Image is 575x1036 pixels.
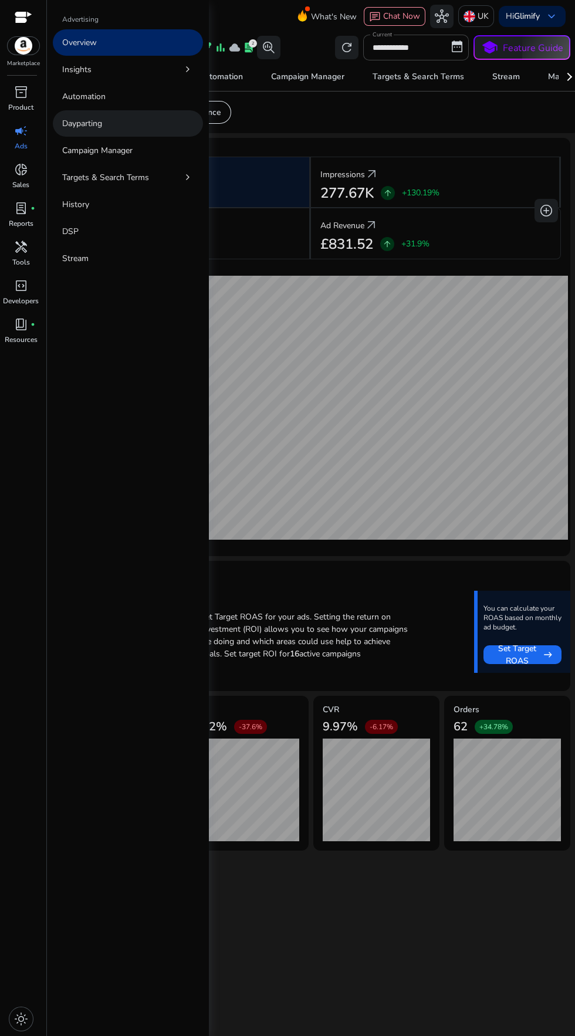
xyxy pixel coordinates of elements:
div: 2 [249,39,257,48]
p: You can calculate your ROAS based on monthly ad budget. [483,604,562,632]
p: Ads [15,141,28,151]
span: lab_profile [243,42,255,53]
span: add_circle [539,204,553,218]
h3: 0.22% [192,720,227,734]
span: Set Target ROAS [493,642,542,667]
span: chevron_right [182,171,194,183]
p: Advertising [62,14,99,25]
img: uk.svg [464,11,475,22]
span: arrow_upward [383,239,392,249]
span: fiber_manual_record [31,206,35,211]
button: search_insights [257,36,280,59]
p: Campaign Manager [62,144,133,157]
p: Reports [9,218,33,229]
p: History [62,198,89,211]
p: Ad Revenue [320,219,364,232]
p: Set Target ROAS for your ads. Setting the return on investment (ROI) allows you to see how your c... [200,605,412,660]
a: arrow_outward [365,167,379,181]
div: Stream [492,73,520,81]
span: What's New [311,6,357,27]
span: campaign [14,124,28,138]
button: hub [430,5,454,28]
button: schoolFeature Guide [473,35,570,60]
h5: CTR [192,705,299,715]
b: Glimify [514,11,540,22]
span: chat [369,11,381,23]
span: -37.6% [239,722,262,732]
span: refresh [340,40,354,55]
span: cloud [229,42,241,53]
span: lab_profile [14,201,28,215]
h2: £831.52 [320,236,373,253]
p: Resources [5,334,38,345]
span: chevron_right [182,63,194,75]
span: search_insights [262,40,276,55]
span: -6.17% [370,722,393,732]
span: inventory_2 [14,85,28,99]
p: +130.19% [402,189,439,197]
p: Targets & Search Terms [62,171,149,184]
div: Campaign Manager [271,73,344,81]
p: Stream [62,252,89,265]
p: Impressions [320,168,365,181]
div: Targets & Search Terms [373,73,464,81]
button: Set Target ROAS [483,645,562,664]
span: arrow_upward [383,188,393,198]
p: Hi [506,12,540,21]
p: Product [8,102,33,113]
span: fiber_manual_record [31,322,35,327]
span: handyman [14,240,28,254]
h3: 62 [454,720,468,734]
span: keyboard_arrow_down [544,9,559,23]
button: chatChat Now [364,7,425,26]
p: +31.9% [401,240,429,248]
h2: 277.67K [320,185,374,202]
p: Insights [62,63,92,76]
span: hub [435,9,449,23]
img: amazon.svg [8,37,39,55]
span: book_4 [14,317,28,331]
p: DSP [62,225,79,238]
h5: CVR [323,705,430,715]
p: Tools [12,257,30,268]
div: Automation [199,73,243,81]
p: Sales [12,180,29,190]
h3: 9.97% [323,720,358,734]
span: light_mode [14,1012,28,1026]
p: Developers [3,296,39,306]
p: Overview [62,36,97,49]
span: code_blocks [14,279,28,293]
span: +34.78% [479,722,508,732]
p: Automation [62,90,106,103]
span: bar_chart [215,42,226,53]
button: add_circle [535,199,558,222]
p: Feature Guide [503,41,563,55]
p: UK [478,6,489,26]
span: Chat Now [383,11,420,22]
span: donut_small [14,162,28,177]
p: Marketplace [7,59,40,68]
mat-icon: east [544,642,552,667]
p: Dayparting [62,117,102,130]
button: refresh [335,36,358,59]
h5: Orders [454,705,561,715]
b: 16 [290,648,299,659]
span: school [481,39,498,56]
a: arrow_outward [364,218,378,232]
